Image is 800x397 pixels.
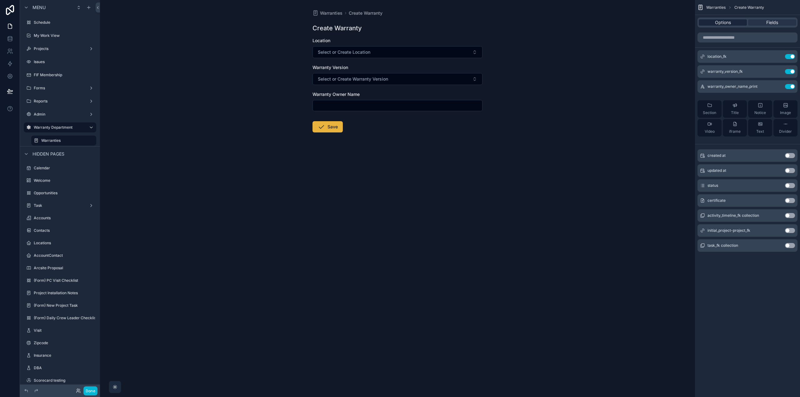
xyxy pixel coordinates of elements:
[24,83,96,93] a: Forms
[748,100,772,118] button: Notice
[34,241,95,246] label: Locations
[707,153,726,158] span: created at
[34,178,95,183] label: Welcome
[24,238,96,248] a: Locations
[24,275,96,285] a: (Form) PC Visit Checklist
[312,121,343,132] button: Save
[24,288,96,298] a: Project Installation Notes
[731,110,739,115] span: Title
[312,73,482,85] button: Select Button
[24,31,96,41] a: My Work View
[34,253,95,258] label: AccountContact
[24,176,96,186] a: Welcome
[34,86,86,91] label: Forms
[24,163,96,173] a: Calendar
[34,59,95,64] label: Issues
[24,213,96,223] a: Accounts
[707,243,738,248] span: task_fk collection
[32,4,46,11] span: Menu
[707,69,743,74] span: warranty_version_fk
[780,110,791,115] span: Image
[34,203,86,208] label: Task
[24,70,96,80] a: FIF Membership
[34,191,95,196] label: Opportunities
[748,119,772,136] button: Text
[707,54,727,59] span: location_fk
[779,129,792,134] span: Divider
[24,300,96,310] a: (Form) New Project Task
[34,46,86,51] label: Projects
[34,33,95,38] label: My Work View
[24,375,96,385] a: Scorecard testing
[24,338,96,348] a: Zipcode
[703,110,716,115] span: Section
[34,72,95,77] label: FIF Membership
[697,100,722,118] button: Section
[318,76,388,82] span: Select or Create Warranty Version
[312,92,360,97] span: Warranty Owner Name
[41,138,92,143] label: Warranties
[705,129,715,134] span: Video
[24,350,96,360] a: Insurance
[34,340,95,345] label: Zipcode
[697,119,722,136] button: Video
[24,96,96,106] a: Reports
[34,315,97,320] label: (Form) Daily Crew Leader Checklist
[707,168,726,173] span: updated at
[24,313,96,323] a: (Form) Daily Crew Leader Checklist
[734,5,764,10] span: Create Warranty
[773,100,797,118] button: Image
[34,365,95,370] label: DBA
[34,20,95,25] label: Schedule
[34,290,95,295] label: Project Installation Notes
[34,378,95,383] label: Scorecard testing
[723,119,747,136] button: iframe
[34,166,95,171] label: Calendar
[312,24,362,32] h1: Create Warranty
[729,129,741,134] span: iframe
[707,213,759,218] span: activity_timeline_fk collection
[34,216,95,221] label: Accounts
[707,198,726,203] span: certificate
[31,136,96,146] a: Warranties
[24,263,96,273] a: Arcsite Proposal
[312,10,342,16] a: Warranties
[34,353,95,358] label: Insurance
[24,226,96,236] a: Contacts
[24,57,96,67] a: Issues
[349,10,382,16] a: Create Warranty
[773,119,797,136] button: Divider
[706,5,726,10] span: Warranties
[34,112,86,117] label: Admin
[766,19,778,26] span: Fields
[723,100,747,118] button: Title
[34,228,95,233] label: Contacts
[34,265,95,270] label: Arcsite Proposal
[24,17,96,27] a: Schedule
[754,110,766,115] span: Notice
[24,188,96,198] a: Opportunities
[34,278,95,283] label: (Form) PC Visit Checklist
[320,10,342,16] span: Warranties
[312,65,348,70] span: Warranty Version
[312,46,482,58] button: Select Button
[34,125,84,130] label: Warranty Department
[24,325,96,335] a: Visit
[707,84,757,89] span: warranty_owner_name_print
[83,386,97,395] button: Done
[312,38,330,43] span: Location
[24,363,96,373] a: DBA
[24,122,96,132] a: Warranty Department
[24,251,96,261] a: AccountContact
[756,129,764,134] span: Text
[34,303,95,308] label: (Form) New Project Task
[34,328,95,333] label: Visit
[318,49,370,55] span: Select or Create Location
[24,201,96,211] a: Task
[24,109,96,119] a: Admin
[707,228,750,233] span: initial_project-project_fk
[32,151,64,157] span: Hidden pages
[34,99,86,104] label: Reports
[24,44,96,54] a: Projects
